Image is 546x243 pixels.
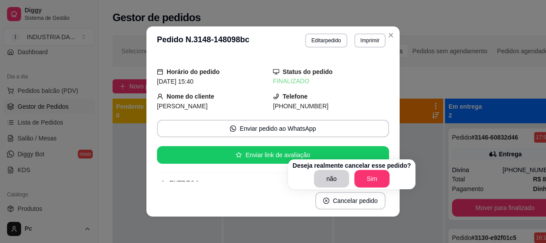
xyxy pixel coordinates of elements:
[157,120,389,137] button: whats-appEnviar pedido ao WhatsApp
[157,33,249,48] h3: Pedido N. 3148-148098bc
[157,103,207,110] span: [PERSON_NAME]
[230,125,236,132] span: whats-app
[273,77,389,86] div: FINALIZADO
[167,68,220,75] strong: Horário do pedido
[314,170,349,188] button: não
[273,103,328,110] span: [PHONE_NUMBER]
[157,69,163,75] span: calendar
[157,93,163,99] span: user
[157,78,193,85] span: [DATE] 15:40
[273,93,279,99] span: phone
[354,33,386,48] button: Imprimir
[283,93,308,100] strong: Telefone
[167,93,214,100] strong: Nome do cliente
[354,170,389,188] button: Sim
[384,28,398,42] button: Close
[283,68,333,75] strong: Status do pedido
[169,179,199,188] div: ENTREGA
[236,152,242,158] span: star
[157,146,389,164] button: starEnviar link de avaliação
[305,33,347,48] button: Editarpedido
[273,69,279,75] span: desktop
[292,161,411,170] p: Deseja realmente cancelar esse pedido?
[315,192,386,210] button: close-circleCancelar pedido
[323,198,329,204] span: close-circle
